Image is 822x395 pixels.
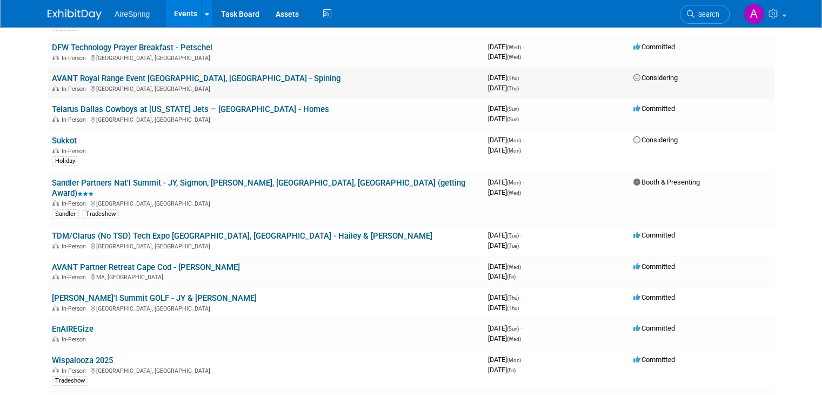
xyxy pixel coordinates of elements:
[488,104,522,113] span: [DATE]
[507,357,521,363] span: (Mon)
[507,295,519,301] span: (Thu)
[488,188,521,196] span: [DATE]
[52,243,59,248] img: In-Person Event
[523,178,524,186] span: -
[52,356,113,365] a: Wispalooza 2025
[488,43,524,51] span: [DATE]
[488,231,522,239] span: [DATE]
[52,231,432,241] a: TDM/Clarus (No TSD) Tech Expo [GEOGRAPHIC_DATA], [GEOGRAPHIC_DATA] - Hailey & [PERSON_NAME]
[523,262,524,271] span: -
[48,9,102,20] img: ExhibitDay
[520,104,522,113] span: -
[62,85,89,93] span: In-Person
[488,366,516,374] span: [DATE]
[633,178,700,186] span: Booth & Presenting
[507,274,516,280] span: (Fri)
[507,54,521,60] span: (Wed)
[633,293,675,301] span: Committed
[507,243,519,249] span: (Tue)
[520,74,522,82] span: -
[62,243,89,250] span: In-Person
[52,74,340,83] a: AVANT Royal Range Event [GEOGRAPHIC_DATA], [GEOGRAPHIC_DATA] - Spining
[507,336,521,342] span: (Wed)
[62,200,89,207] span: In-Person
[52,136,77,146] a: Sukkot
[52,53,479,62] div: [GEOGRAPHIC_DATA], [GEOGRAPHIC_DATA]
[488,272,516,280] span: [DATE]
[52,148,59,153] img: In-Person Event
[52,85,59,91] img: In-Person Event
[52,324,93,334] a: EnAIREGize
[633,324,675,332] span: Committed
[52,199,479,207] div: [GEOGRAPHIC_DATA], [GEOGRAPHIC_DATA]
[633,262,675,271] span: Committed
[62,305,89,312] span: In-Person
[52,104,329,114] a: Telarus Dallas Cowboys at [US_STATE] Jets – [GEOGRAPHIC_DATA] - Homes
[507,75,519,81] span: (Thu)
[633,231,675,239] span: Committed
[507,137,521,143] span: (Mon)
[488,178,524,186] span: [DATE]
[507,148,521,154] span: (Mon)
[744,4,764,24] img: Angie Handal
[523,356,524,364] span: -
[52,336,59,341] img: In-Person Event
[507,367,516,373] span: (Fri)
[83,209,119,219] div: Tradeshow
[507,233,519,239] span: (Tue)
[520,293,522,301] span: -
[520,324,522,332] span: -
[52,84,479,93] div: [GEOGRAPHIC_DATA], [GEOGRAPHIC_DATA]
[52,272,479,281] div: MA, [GEOGRAPHIC_DATA]
[488,115,519,123] span: [DATE]
[507,326,519,332] span: (Sun)
[488,136,524,144] span: [DATE]
[52,366,479,374] div: [GEOGRAPHIC_DATA], [GEOGRAPHIC_DATA]
[488,293,522,301] span: [DATE]
[52,262,240,272] a: AVANT Partner Retreat Cape Cod - [PERSON_NAME]
[523,43,524,51] span: -
[633,43,675,51] span: Committed
[694,10,719,18] span: Search
[633,74,678,82] span: Considering
[52,156,78,166] div: Holiday
[488,52,521,61] span: [DATE]
[507,106,519,112] span: (Sun)
[488,262,524,271] span: [DATE]
[62,116,89,123] span: In-Person
[488,334,521,343] span: [DATE]
[62,55,89,62] span: In-Person
[62,336,89,343] span: In-Person
[520,231,522,239] span: -
[52,305,59,311] img: In-Person Event
[488,324,522,332] span: [DATE]
[507,190,521,196] span: (Wed)
[52,376,88,386] div: Tradeshow
[507,305,519,311] span: (Thu)
[115,10,150,18] span: AireSpring
[52,304,479,312] div: [GEOGRAPHIC_DATA], [GEOGRAPHIC_DATA]
[52,274,59,279] img: In-Person Event
[633,104,675,113] span: Committed
[52,241,479,250] div: [GEOGRAPHIC_DATA], [GEOGRAPHIC_DATA]
[488,241,519,249] span: [DATE]
[680,5,730,24] a: Search
[52,178,465,198] a: Sandler Partners Nat'l Summit - JY, Sigmon, [PERSON_NAME], [GEOGRAPHIC_DATA], [GEOGRAPHIC_DATA] (...
[488,74,522,82] span: [DATE]
[62,274,89,281] span: In-Person
[633,356,675,364] span: Committed
[488,356,524,364] span: [DATE]
[62,367,89,374] span: In-Person
[523,136,524,144] span: -
[507,85,519,91] span: (Thu)
[52,115,479,123] div: [GEOGRAPHIC_DATA], [GEOGRAPHIC_DATA]
[52,293,257,303] a: [PERSON_NAME]'l Summit GOLF - JY & [PERSON_NAME]
[507,264,521,270] span: (Wed)
[507,180,521,186] span: (Mon)
[488,146,521,154] span: [DATE]
[633,136,678,144] span: Considering
[488,84,519,92] span: [DATE]
[52,55,59,60] img: In-Person Event
[507,116,519,122] span: (Sun)
[488,304,519,312] span: [DATE]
